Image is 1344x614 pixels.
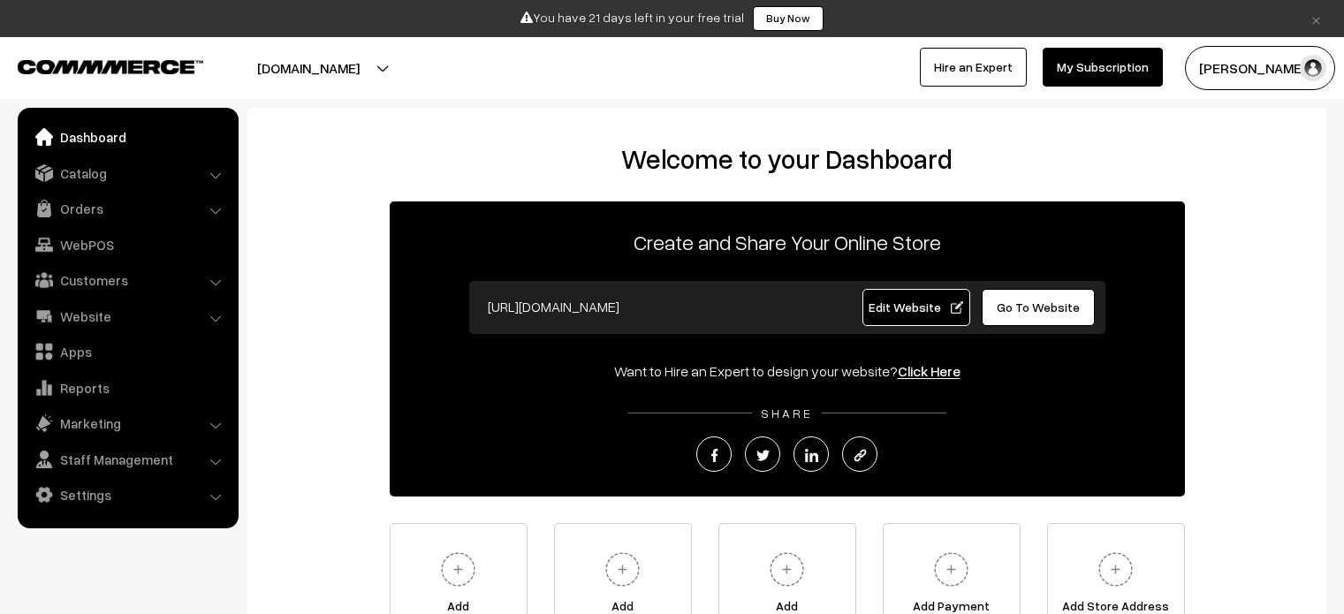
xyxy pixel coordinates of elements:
a: Catalog [22,157,232,189]
a: Click Here [898,362,961,380]
h2: Welcome to your Dashboard [265,143,1309,175]
img: plus.svg [763,545,811,594]
a: Customers [22,264,232,296]
a: Marketing [22,407,232,439]
img: COMMMERCE [18,60,203,73]
span: Edit Website [869,299,963,315]
a: Reports [22,372,232,404]
p: Create and Share Your Online Store [390,226,1185,258]
img: plus.svg [1091,545,1140,594]
a: COMMMERCE [18,55,172,76]
a: Dashboard [22,121,232,153]
a: WebPOS [22,229,232,261]
span: SHARE [752,406,822,421]
a: × [1304,8,1328,29]
div: You have 21 days left in your free trial [6,6,1338,31]
span: Go To Website [997,299,1080,315]
a: Settings [22,479,232,511]
a: Edit Website [862,289,970,326]
a: Buy Now [753,6,824,31]
a: Orders [22,193,232,224]
a: Apps [22,336,232,368]
img: plus.svg [598,545,647,594]
button: [PERSON_NAME]… [1185,46,1335,90]
a: My Subscription [1043,48,1163,87]
img: user [1300,55,1326,81]
a: Website [22,300,232,332]
a: Staff Management [22,443,232,475]
a: Go To Website [982,289,1096,326]
button: [DOMAIN_NAME] [195,46,421,90]
a: Hire an Expert [920,48,1027,87]
img: plus.svg [434,545,482,594]
img: plus.svg [927,545,976,594]
div: Want to Hire an Expert to design your website? [390,360,1185,382]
